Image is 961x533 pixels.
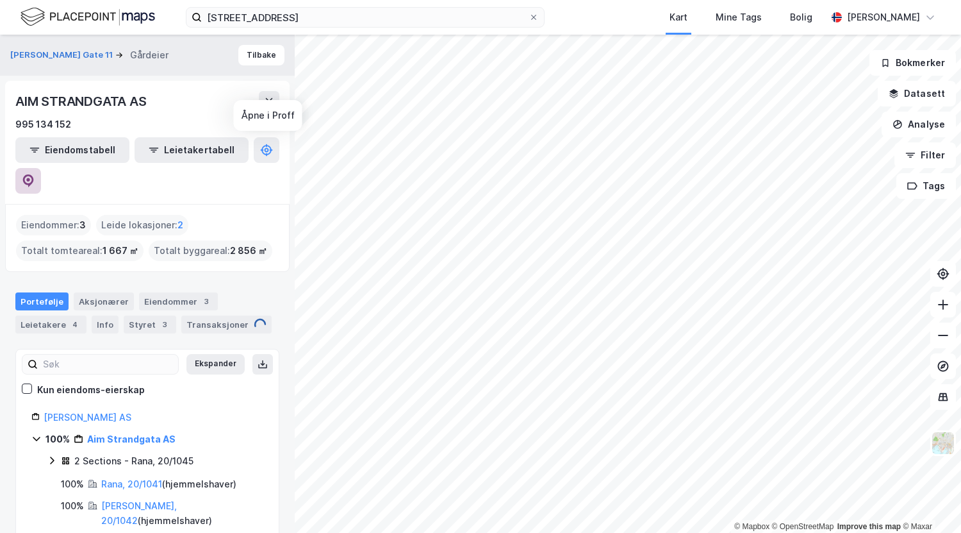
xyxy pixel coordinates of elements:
div: Totalt byggareal : [149,241,272,261]
div: AIM STRANDGATA AS [15,91,149,112]
img: logo.f888ab2527a4732fd821a326f86c7f29.svg [21,6,155,28]
div: Mine Tags [716,10,762,25]
div: ( hjemmelshaver ) [101,498,263,529]
button: Tags [896,173,956,199]
div: Eiendommer : [16,215,91,235]
div: Leietakere [15,316,86,334]
div: Eiendommer [139,292,218,310]
button: Filter [894,142,956,168]
div: Bolig [790,10,812,25]
button: Eiendomstabell [15,137,129,163]
div: 3 [200,295,213,308]
input: Søk [38,355,178,374]
img: spinner.a6d8c91a73a9ac5275cf975e30b51cfb.svg [254,318,267,331]
div: Kun eiendoms-eierskap [37,382,145,398]
div: 100% [45,432,70,447]
iframe: Chat Widget [897,471,961,533]
button: Analyse [882,112,956,137]
span: 3 [79,217,86,233]
div: Totalt tomteareal : [16,241,144,261]
button: [PERSON_NAME] Gate 11 [10,49,115,62]
button: Tilbake [238,45,284,65]
div: Styret [124,316,176,334]
span: 2 856 ㎡ [230,243,267,258]
a: Improve this map [837,522,901,531]
div: Aksjonærer [74,292,134,310]
span: 2 [177,217,183,233]
span: 1 667 ㎡ [103,243,138,258]
div: ( hjemmelshaver ) [101,477,236,492]
a: [PERSON_NAME], 20/1042 [101,500,177,527]
div: Kart [669,10,687,25]
button: Datasett [878,81,956,106]
div: Kontrollprogram for chat [897,471,961,533]
button: Leietakertabell [135,137,249,163]
a: Mapbox [734,522,769,531]
div: 2 Sections - Rana, 20/1045 [74,453,193,469]
div: 4 [69,318,81,331]
div: Gårdeier [130,47,168,63]
div: Portefølje [15,292,69,310]
a: Aim Strandgata AS [87,434,176,444]
div: Transaksjoner [181,316,272,334]
img: Z [931,431,955,455]
div: 100% [61,498,84,514]
input: Søk på adresse, matrikkel, gårdeiere, leietakere eller personer [202,8,529,27]
button: Bokmerker [869,50,956,76]
div: 100% [61,477,84,492]
div: 3 [158,318,171,331]
a: [PERSON_NAME] AS [44,412,131,423]
div: 995 134 152 [15,117,71,132]
a: Rana, 20/1041 [101,478,162,489]
div: Info [92,316,119,334]
div: [PERSON_NAME] [847,10,920,25]
div: Leide lokasjoner : [96,215,188,235]
a: OpenStreetMap [772,522,834,531]
button: Ekspander [186,354,245,375]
